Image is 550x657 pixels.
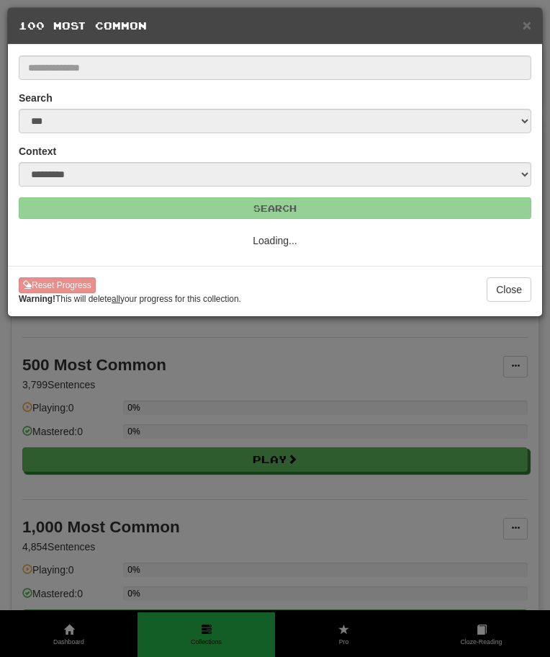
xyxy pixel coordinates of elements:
[19,144,56,158] label: Context
[19,233,531,248] p: Loading...
[19,293,241,305] small: This will delete your progress for this collection.
[523,17,531,33] span: ×
[19,197,531,219] button: Search
[19,277,96,293] button: Reset Progress
[19,91,53,105] label: Search
[112,294,120,304] u: all
[523,17,531,32] button: Close
[19,19,531,33] h5: 100 Most Common
[487,277,531,302] button: Close
[19,294,55,304] strong: Warning!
